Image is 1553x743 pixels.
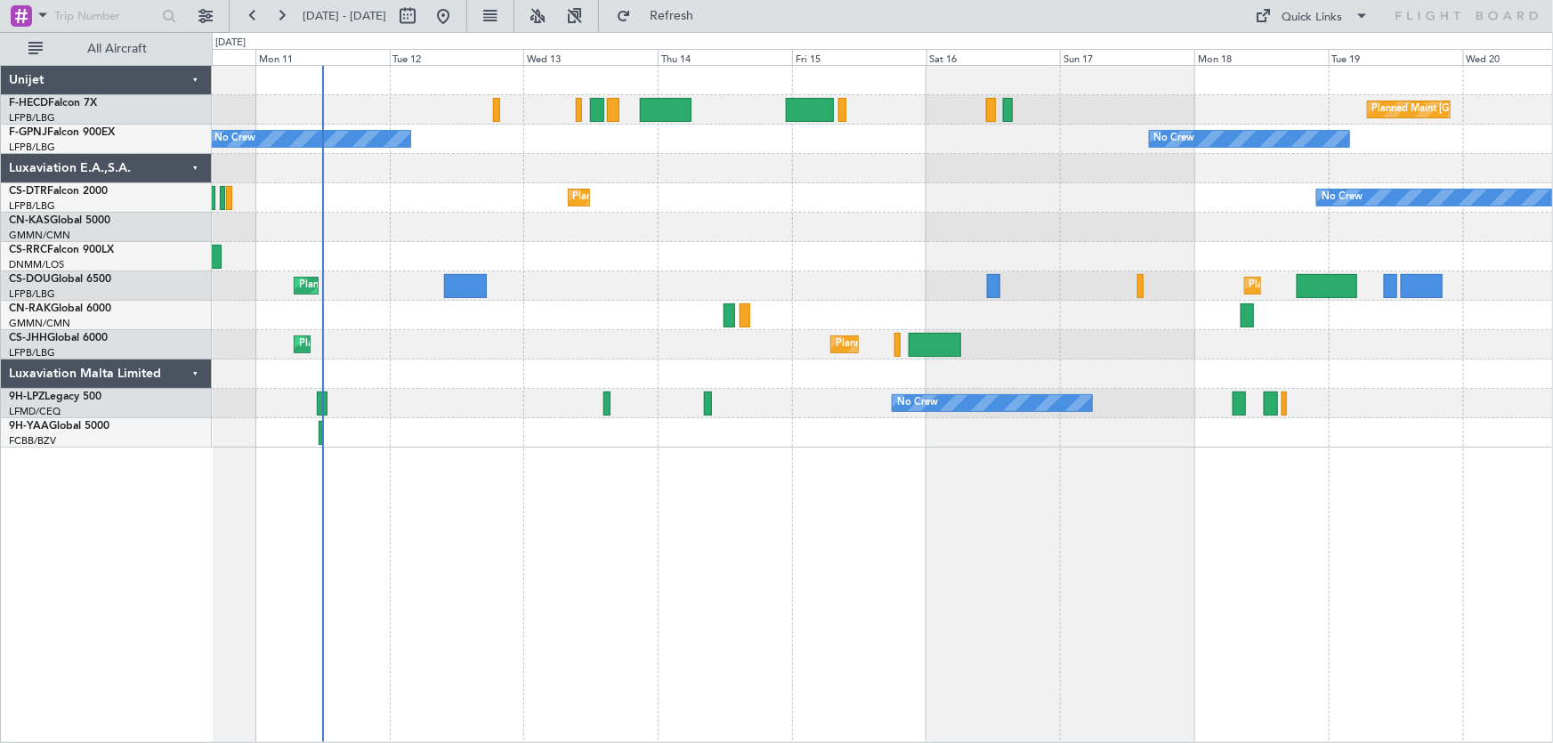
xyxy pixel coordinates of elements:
div: Tue 12 [390,49,524,65]
span: F-HECD [9,98,48,109]
a: LFPB/LBG [9,199,55,213]
a: LFMD/CEQ [9,405,61,418]
div: Mon 11 [255,49,390,65]
div: Planned Maint [GEOGRAPHIC_DATA] ([GEOGRAPHIC_DATA]) [1250,272,1530,299]
a: CS-DOUGlobal 6500 [9,274,111,285]
div: Fri 15 [792,49,926,65]
a: F-HECDFalcon 7X [9,98,97,109]
div: Quick Links [1282,9,1343,27]
span: Refresh [635,10,709,22]
div: Planned Maint Sofia [573,184,664,211]
a: LFPB/LBG [9,111,55,125]
div: [DATE] [215,36,246,51]
div: No Crew [215,125,256,152]
span: F-GPNJ [9,127,47,138]
span: 9H-LPZ [9,392,44,402]
button: All Aircraft [20,35,193,63]
a: LFPB/LBG [9,141,55,154]
a: GMMN/CMN [9,317,70,330]
a: FCBB/BZV [9,434,56,448]
div: Tue 19 [1329,49,1463,65]
span: CS-JHH [9,333,47,343]
a: DNMM/LOS [9,258,64,271]
span: CN-KAS [9,215,50,226]
span: 9H-YAA [9,421,49,432]
input: Trip Number [54,3,157,29]
span: CS-DOU [9,274,51,285]
a: 9H-YAAGlobal 5000 [9,421,109,432]
span: CN-RAK [9,303,51,314]
a: F-GPNJFalcon 900EX [9,127,115,138]
a: CS-RRCFalcon 900LX [9,245,114,255]
div: No Crew [897,390,938,416]
a: LFPB/LBG [9,346,55,359]
a: 9H-LPZLegacy 500 [9,392,101,402]
div: Wed 13 [523,49,658,65]
span: CS-RRC [9,245,47,255]
button: Refresh [608,2,715,30]
span: CS-DTR [9,186,47,197]
div: Mon 18 [1194,49,1329,65]
div: No Crew [1154,125,1195,152]
div: Planned Maint [GEOGRAPHIC_DATA] ([GEOGRAPHIC_DATA]) [299,331,579,358]
span: All Aircraft [46,43,188,55]
a: LFPB/LBG [9,287,55,301]
div: Sun 17 [1060,49,1194,65]
a: CN-RAKGlobal 6000 [9,303,111,314]
a: CS-DTRFalcon 2000 [9,186,108,197]
div: Sat 16 [926,49,1061,65]
div: Planned Maint [GEOGRAPHIC_DATA] ([GEOGRAPHIC_DATA]) [836,331,1116,358]
div: Thu 14 [658,49,792,65]
button: Quick Links [1247,2,1379,30]
a: CN-KASGlobal 5000 [9,215,110,226]
a: CS-JHHGlobal 6000 [9,333,108,343]
div: No Crew [1322,184,1363,211]
span: [DATE] - [DATE] [303,8,386,24]
div: Planned Maint [GEOGRAPHIC_DATA] ([GEOGRAPHIC_DATA]) [299,272,579,299]
a: GMMN/CMN [9,229,70,242]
